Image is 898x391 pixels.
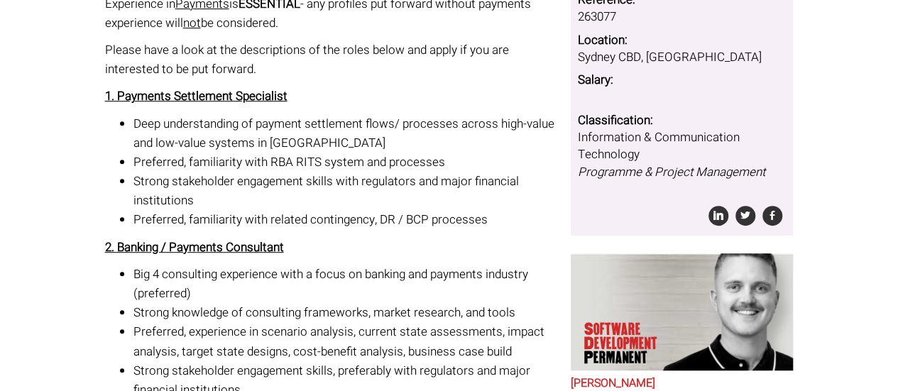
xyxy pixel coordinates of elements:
strong: 1. Payments Settlement Specialist [105,87,288,105]
dd: Sydney CBD, [GEOGRAPHIC_DATA] [578,49,787,66]
li: Preferred, experience in scenario analysis, current state assessments, impact analysis, target st... [133,322,561,360]
h2: [PERSON_NAME] [571,378,793,390]
strong: 2. Banking / Payments Consultant [105,238,284,256]
li: Big 4 consulting experience with a focus on banking and payments industry (preferred) [133,265,561,303]
span: Permanent [584,351,694,365]
li: Strong stakeholder engagement skills with regulators and major financial institutions [133,172,561,210]
li: Strong knowledge of consulting frameworks, market research, and tools [133,303,561,322]
dd: Information & Communication Technology [578,129,787,181]
i: Programme & Project Management [578,163,765,181]
dd: 263077 [578,9,787,26]
img: Sam Williamson does Software Development Permanent [657,253,793,370]
dt: Classification: [578,112,787,129]
p: Please have a look at the descriptions of the roles below and apply if you are interested to be p... [105,40,561,79]
dt: Location: [578,32,787,49]
span: not [183,14,201,32]
li: Preferred, familiarity with related contingency, DR / BCP processes [133,210,561,229]
dt: Salary: [578,72,787,89]
p: Software Development [584,322,694,365]
li: Preferred, familiarity with RBA RITS system and processes [133,153,561,172]
li: Deep understanding of payment settlement flows/ processes across high-value and low-value systems... [133,114,561,153]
